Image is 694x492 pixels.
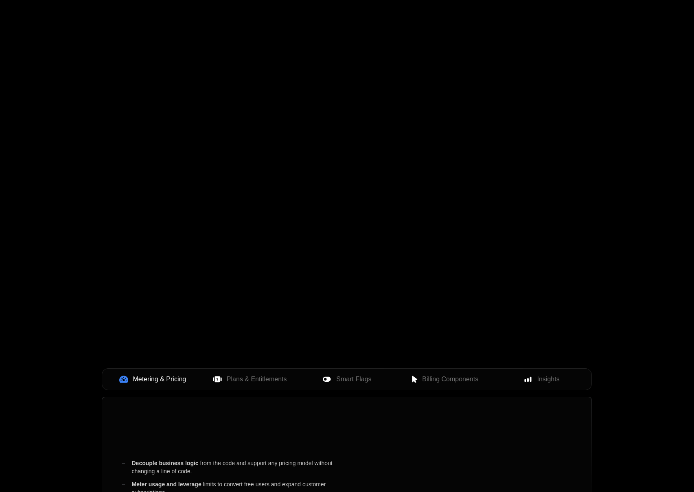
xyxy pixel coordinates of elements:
span: Decouple business logic [131,460,198,466]
button: Metering & Pricing [104,370,201,388]
span: Insights [537,374,560,384]
div: from the code and support any pricing model without changing a line of code. [122,459,353,475]
button: Plans & Entitlements [201,370,298,388]
span: Metering & Pricing [133,374,186,384]
span: Smart Flags [336,374,371,384]
span: Meter usage and leverage [131,481,201,488]
button: Smart Flags [298,370,396,388]
button: Billing Components [396,370,493,388]
button: Insights [493,370,590,388]
span: Billing Components [422,374,478,384]
span: Plans & Entitlements [227,374,287,384]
